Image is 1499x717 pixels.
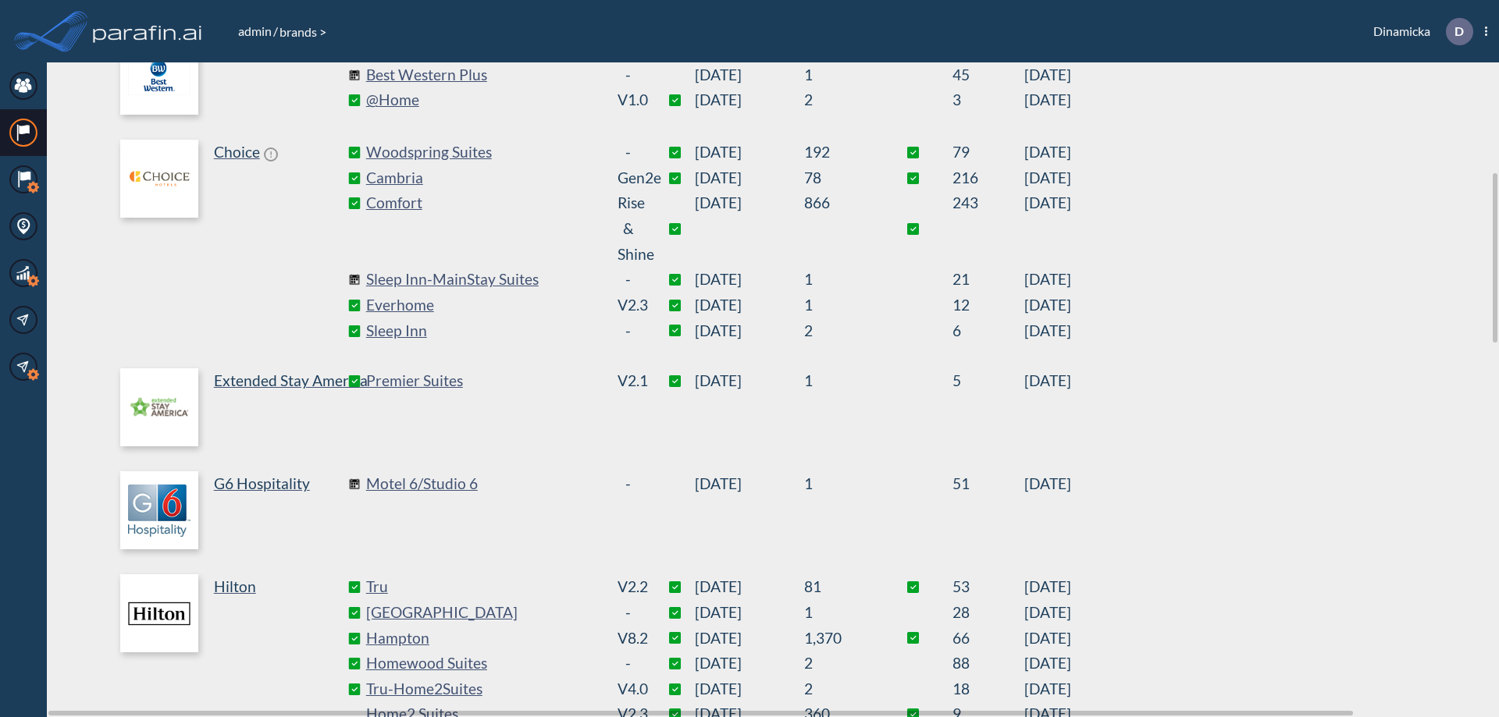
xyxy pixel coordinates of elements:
[804,651,874,676] sapn: 2
[120,140,198,218] img: logo
[618,626,639,651] div: v8.2
[804,676,874,702] sapn: 2
[1024,267,1071,293] span: [DATE]
[804,293,874,318] sapn: 1
[90,16,205,47] img: logo
[1024,626,1071,651] span: [DATE]
[618,318,639,344] div: -
[366,626,600,651] a: Hampton
[952,87,1024,113] sapn: 3
[348,478,360,490] img: comingSoon
[695,471,804,497] span: [DATE]
[952,676,1024,702] sapn: 18
[1024,293,1071,318] span: [DATE]
[366,190,600,267] a: Comfort
[695,600,804,626] span: [DATE]
[804,368,874,394] sapn: 1
[366,267,600,293] a: Sleep Inn-MainStay Suites
[1024,87,1071,113] span: [DATE]
[695,140,804,165] span: [DATE]
[120,140,354,343] a: Choice!
[278,24,328,39] span: brands >
[804,87,874,113] sapn: 2
[1024,471,1071,497] span: [DATE]
[1024,676,1071,702] span: [DATE]
[695,651,804,676] span: [DATE]
[1024,165,1071,191] span: [DATE]
[366,574,600,600] a: Tru
[366,368,600,394] a: Premier Suites
[618,600,639,626] div: -
[695,87,804,113] span: [DATE]
[120,471,354,549] a: G6 Hospitality
[618,267,639,293] div: -
[952,600,1024,626] sapn: 28
[366,651,600,676] a: Homewood Suites
[695,293,804,318] span: [DATE]
[1024,574,1071,600] span: [DATE]
[1024,62,1071,88] span: [DATE]
[952,471,1024,497] sapn: 51
[804,471,874,497] sapn: 1
[952,165,1024,191] sapn: 216
[120,368,198,446] img: logo
[695,267,804,293] span: [DATE]
[952,651,1024,676] sapn: 88
[618,62,639,88] div: -
[366,600,600,626] a: [GEOGRAPHIC_DATA]
[366,165,600,191] a: Cambria
[366,140,600,165] a: Woodspring Suites
[952,267,1024,293] sapn: 21
[1024,368,1071,394] span: [DATE]
[952,626,1024,651] sapn: 66
[366,471,600,497] a: Motel 6/Studio 6
[695,62,804,88] span: [DATE]
[618,574,639,600] div: v2.2
[366,62,600,88] a: Best Western Plus
[264,147,278,162] span: !
[952,293,1024,318] sapn: 12
[214,471,310,497] p: G6 Hospitality
[120,37,198,115] img: logo
[804,62,874,88] sapn: 1
[695,676,804,702] span: [DATE]
[695,626,804,651] span: [DATE]
[618,471,639,497] div: -
[366,293,600,318] a: Everhome
[348,69,360,81] img: comingSoon
[366,87,600,113] a: @Home
[804,600,874,626] sapn: 1
[952,190,1024,267] sapn: 243
[618,87,639,113] div: v1.0
[952,368,1024,394] sapn: 5
[618,368,639,394] div: v2.1
[804,190,874,267] sapn: 866
[366,676,600,702] a: Tru-Home2Suites
[237,22,278,41] li: /
[804,165,874,191] sapn: 78
[1454,24,1464,38] p: D
[618,140,639,165] div: -
[695,318,804,344] span: [DATE]
[804,318,874,344] sapn: 2
[1024,190,1071,267] span: [DATE]
[214,368,368,394] p: Extended Stay America
[695,368,804,394] span: [DATE]
[804,267,874,293] sapn: 1
[695,165,804,191] span: [DATE]
[695,574,804,600] span: [DATE]
[952,62,1024,88] sapn: 45
[1024,600,1071,626] span: [DATE]
[618,651,639,676] div: -
[237,23,273,38] a: admin
[804,140,874,165] sapn: 192
[618,190,639,267] div: Rise & Shine
[804,626,874,651] sapn: 1,370
[618,293,639,318] div: v2.3
[952,140,1024,165] sapn: 79
[952,574,1024,600] sapn: 53
[1024,140,1071,165] span: [DATE]
[695,190,804,267] span: [DATE]
[618,676,639,702] div: v4.0
[804,574,874,600] sapn: 81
